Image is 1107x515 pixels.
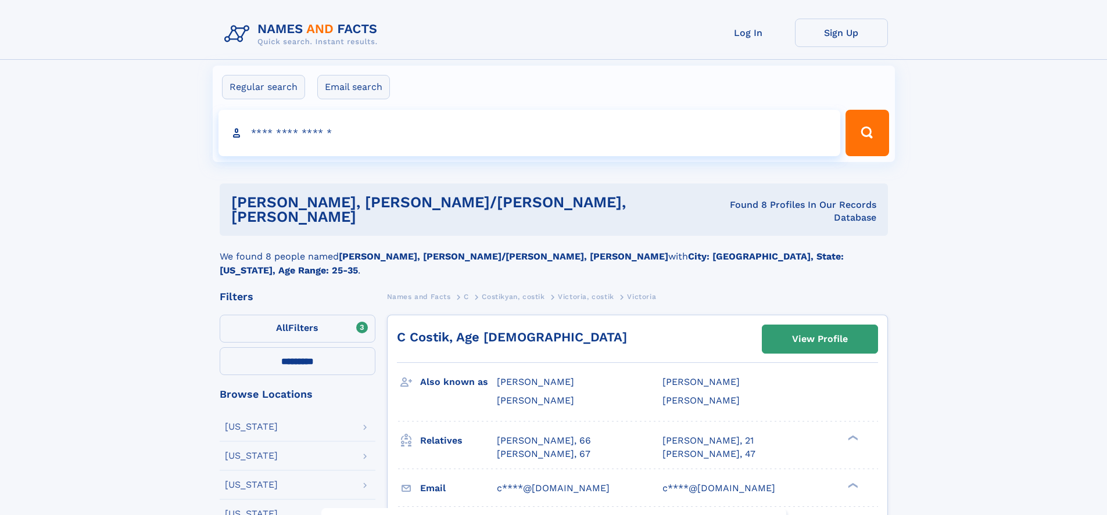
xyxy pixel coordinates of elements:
[397,330,627,344] a: C Costik, Age [DEMOGRAPHIC_DATA]
[762,325,877,353] a: View Profile
[231,195,704,224] h1: [PERSON_NAME], [PERSON_NAME]/[PERSON_NAME], [PERSON_NAME]
[702,19,795,47] a: Log In
[558,289,614,304] a: Victoria, costik
[420,372,497,392] h3: Also known as
[464,289,469,304] a: C
[420,478,497,498] h3: Email
[220,19,387,50] img: Logo Names and Facts
[387,289,451,304] a: Names and Facts
[482,293,544,301] span: Costikyan, costik
[703,199,876,224] div: Found 8 Profiles In Our Records Database
[220,291,375,302] div: Filters
[225,422,278,431] div: [US_STATE]
[558,293,614,301] span: Victoria, costik
[220,389,375,399] div: Browse Locations
[497,434,591,447] a: [PERSON_NAME], 66
[218,110,841,156] input: search input
[420,431,497,451] h3: Relatives
[339,251,668,262] b: [PERSON_NAME], [PERSON_NAME]/[PERSON_NAME], [PERSON_NAME]
[225,480,278,489] div: [US_STATE]
[497,448,590,460] a: [PERSON_NAME], 67
[795,19,888,47] a: Sign Up
[222,75,305,99] label: Regular search
[317,75,390,99] label: Email search
[220,236,888,278] div: We found 8 people named with .
[845,481,859,489] div: ❯
[225,451,278,460] div: [US_STATE]
[662,395,740,406] span: [PERSON_NAME]
[482,289,544,304] a: Costikyan, costik
[276,322,288,333] span: All
[627,293,656,301] span: Victoria
[497,395,574,406] span: [PERSON_NAME]
[846,110,889,156] button: Search Button
[464,293,469,301] span: C
[220,315,375,343] label: Filters
[792,326,848,352] div: View Profile
[662,434,754,447] a: [PERSON_NAME], 21
[845,434,859,442] div: ❯
[662,448,755,460] a: [PERSON_NAME], 47
[662,376,740,387] span: [PERSON_NAME]
[497,376,574,387] span: [PERSON_NAME]
[220,251,844,276] b: City: [GEOGRAPHIC_DATA], State: [US_STATE], Age Range: 25-35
